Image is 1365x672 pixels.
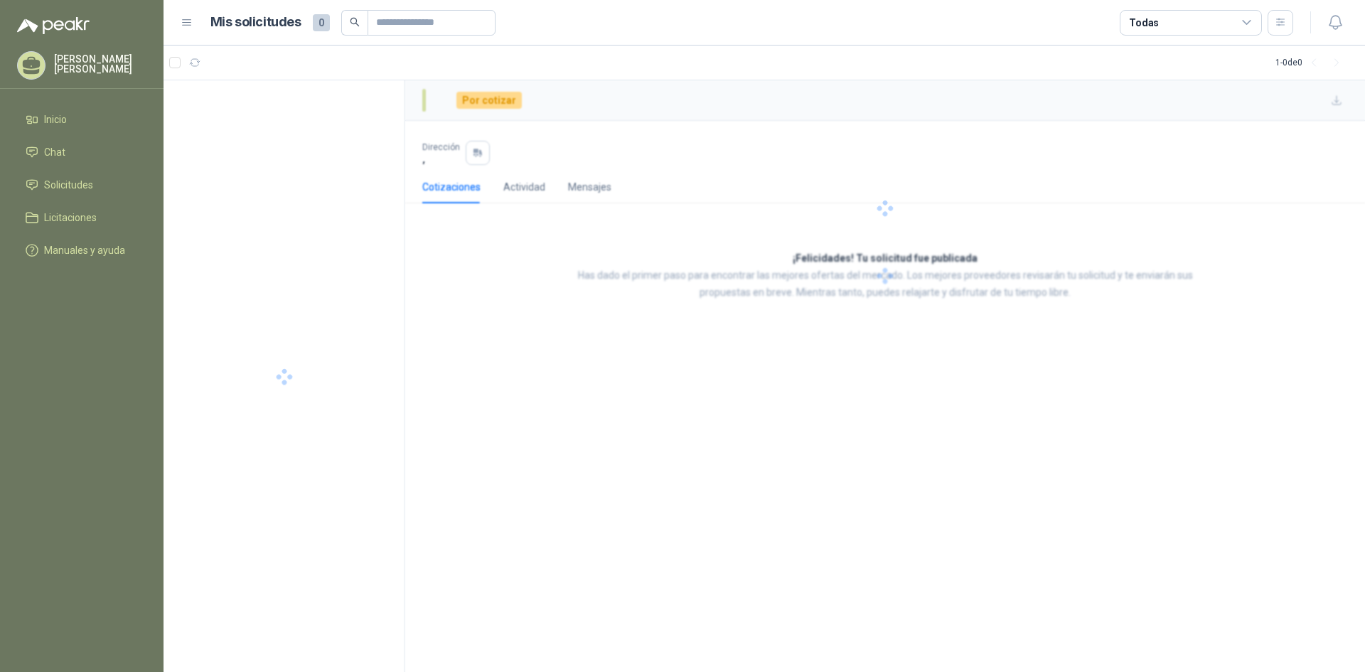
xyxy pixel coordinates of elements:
[1275,51,1348,74] div: 1 - 0 de 0
[17,106,146,133] a: Inicio
[44,177,93,193] span: Solicitudes
[44,144,65,160] span: Chat
[17,237,146,264] a: Manuales y ayuda
[350,17,360,27] span: search
[17,17,90,34] img: Logo peakr
[44,242,125,258] span: Manuales y ayuda
[313,14,330,31] span: 0
[44,210,97,225] span: Licitaciones
[210,12,301,33] h1: Mis solicitudes
[17,171,146,198] a: Solicitudes
[17,204,146,231] a: Licitaciones
[54,54,146,74] p: [PERSON_NAME] [PERSON_NAME]
[17,139,146,166] a: Chat
[44,112,67,127] span: Inicio
[1129,15,1159,31] div: Todas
